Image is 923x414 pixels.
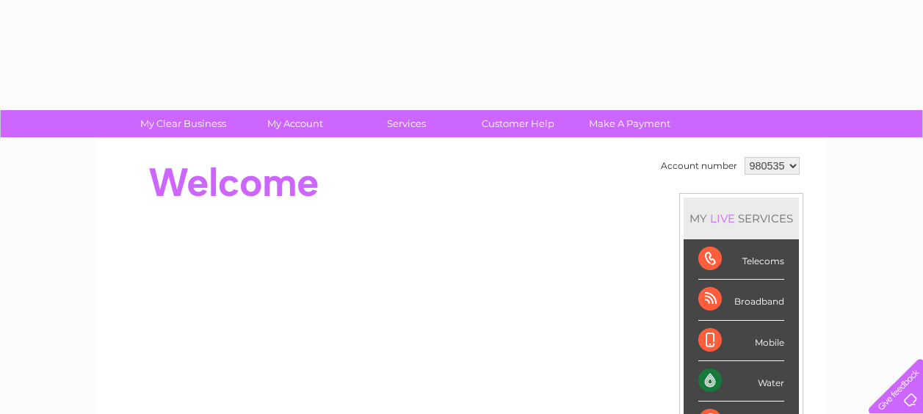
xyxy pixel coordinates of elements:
a: My Account [234,110,355,137]
a: My Clear Business [123,110,244,137]
div: MY SERVICES [684,197,799,239]
td: Account number [657,153,741,178]
div: Broadband [698,280,784,320]
div: LIVE [707,211,738,225]
div: Water [698,361,784,402]
div: Mobile [698,321,784,361]
a: Make A Payment [569,110,690,137]
div: Telecoms [698,239,784,280]
a: Services [346,110,467,137]
a: Customer Help [457,110,579,137]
